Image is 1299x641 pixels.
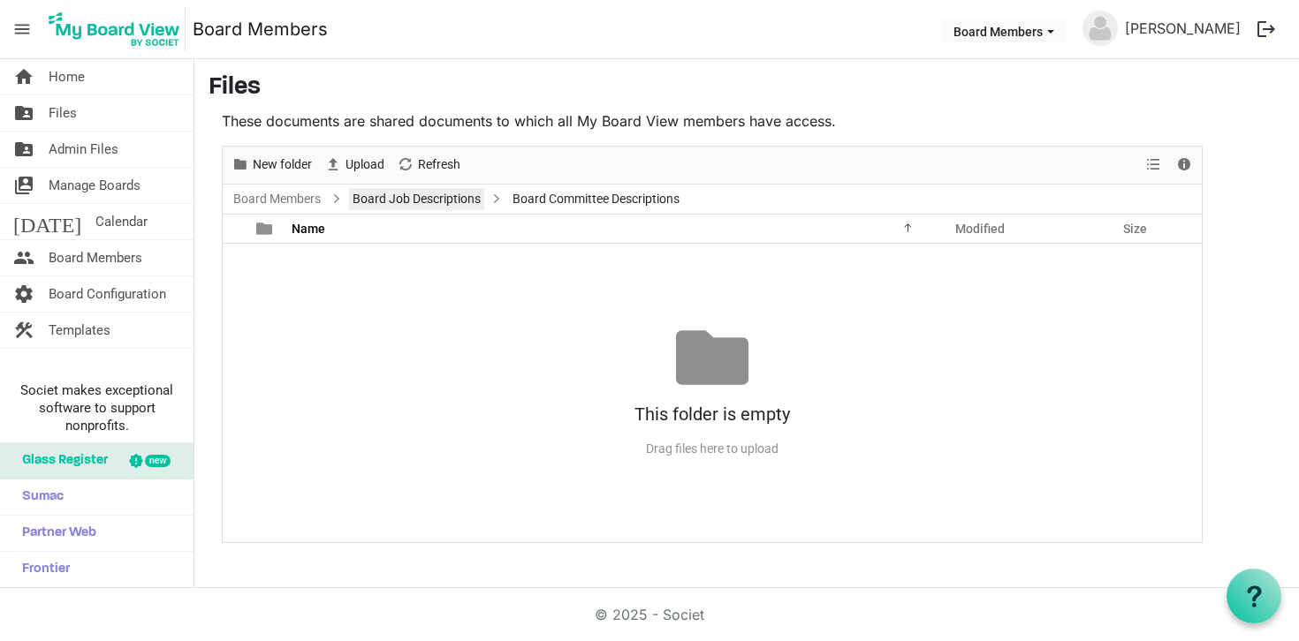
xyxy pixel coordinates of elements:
span: Board Committee Descriptions [509,188,683,210]
span: Board Configuration [49,276,166,312]
span: Glass Register [13,443,108,479]
span: home [13,59,34,94]
span: Home [49,59,85,94]
div: Drag files here to upload [223,434,1202,464]
span: New folder [251,154,314,176]
a: © 2025 - Societ [595,606,704,623]
span: Board Members [49,240,142,275]
span: Admin Files [49,132,118,167]
span: Upload [344,154,386,176]
button: New folder [229,154,315,176]
button: logout [1248,11,1285,48]
span: Name [292,222,325,236]
span: settings [13,276,34,312]
span: Refresh [416,154,462,176]
span: Manage Boards [49,168,141,203]
button: View dropdownbutton [1143,154,1164,176]
span: switch_account [13,168,34,203]
span: [DATE] [13,204,81,239]
a: [PERSON_NAME] [1118,11,1248,46]
a: My Board View Logo [43,7,193,51]
button: Details [1173,154,1196,176]
button: Board Members dropdownbutton [942,19,1066,43]
img: My Board View Logo [43,7,186,51]
img: no-profile-picture.svg [1082,11,1118,46]
div: new [145,455,171,467]
div: New folder [225,147,318,184]
span: people [13,240,34,275]
span: Societ makes exceptional software to support nonprofits. [8,381,186,434]
span: Size [1123,222,1147,236]
div: Upload [318,147,391,184]
a: Board Members [193,11,328,47]
button: Refresh [394,154,464,176]
div: View [1139,147,1169,184]
div: Details [1169,147,1199,184]
span: Calendar [95,204,148,239]
span: Templates [49,313,110,348]
span: folder_shared [13,95,34,131]
span: Sumac [13,479,64,515]
button: Upload [322,154,388,176]
span: Partner Web [13,516,96,551]
div: Refresh [391,147,467,184]
span: Files [49,95,77,131]
span: menu [5,12,39,46]
span: construction [13,313,34,348]
span: folder_shared [13,132,34,167]
div: This folder is empty [223,394,1202,434]
h3: Files [209,73,1285,103]
a: Board Members [230,188,324,210]
a: Board Job Descriptions [349,188,484,210]
span: Modified [955,222,1005,236]
span: Frontier [13,552,70,587]
p: These documents are shared documents to which all My Board View members have access. [222,110,1203,132]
